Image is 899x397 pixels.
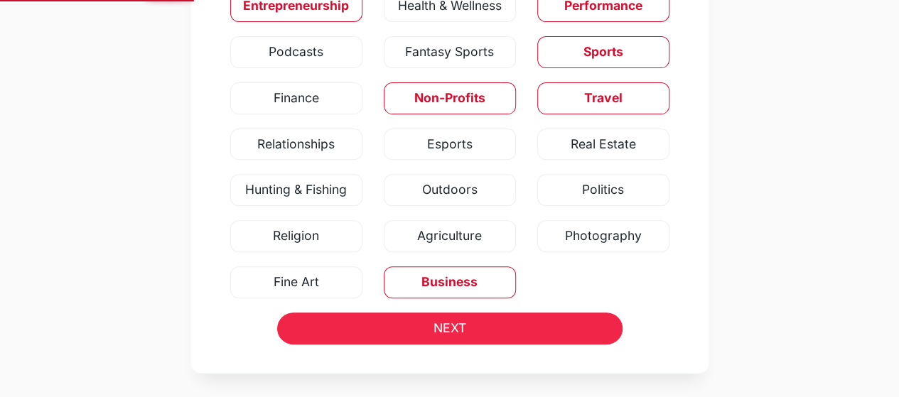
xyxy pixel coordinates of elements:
[384,82,516,114] span: Non-Profits
[537,82,669,114] span: Travel
[230,129,362,161] span: Relationships
[537,36,669,68] span: Sports
[384,174,516,206] span: Outdoors
[230,266,362,298] span: Fine Art
[384,220,516,252] span: Agriculture
[384,266,516,298] span: Business
[384,36,516,68] span: Fantasy Sports
[537,129,669,161] span: Real Estate
[230,36,362,68] span: Podcasts
[537,174,669,206] span: Politics
[384,129,516,161] span: Esports
[230,82,362,114] span: Finance
[537,220,669,252] span: Photography
[277,312,623,344] button: NEXT
[230,220,362,252] span: Religion
[230,174,362,206] span: Hunting & Fishing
